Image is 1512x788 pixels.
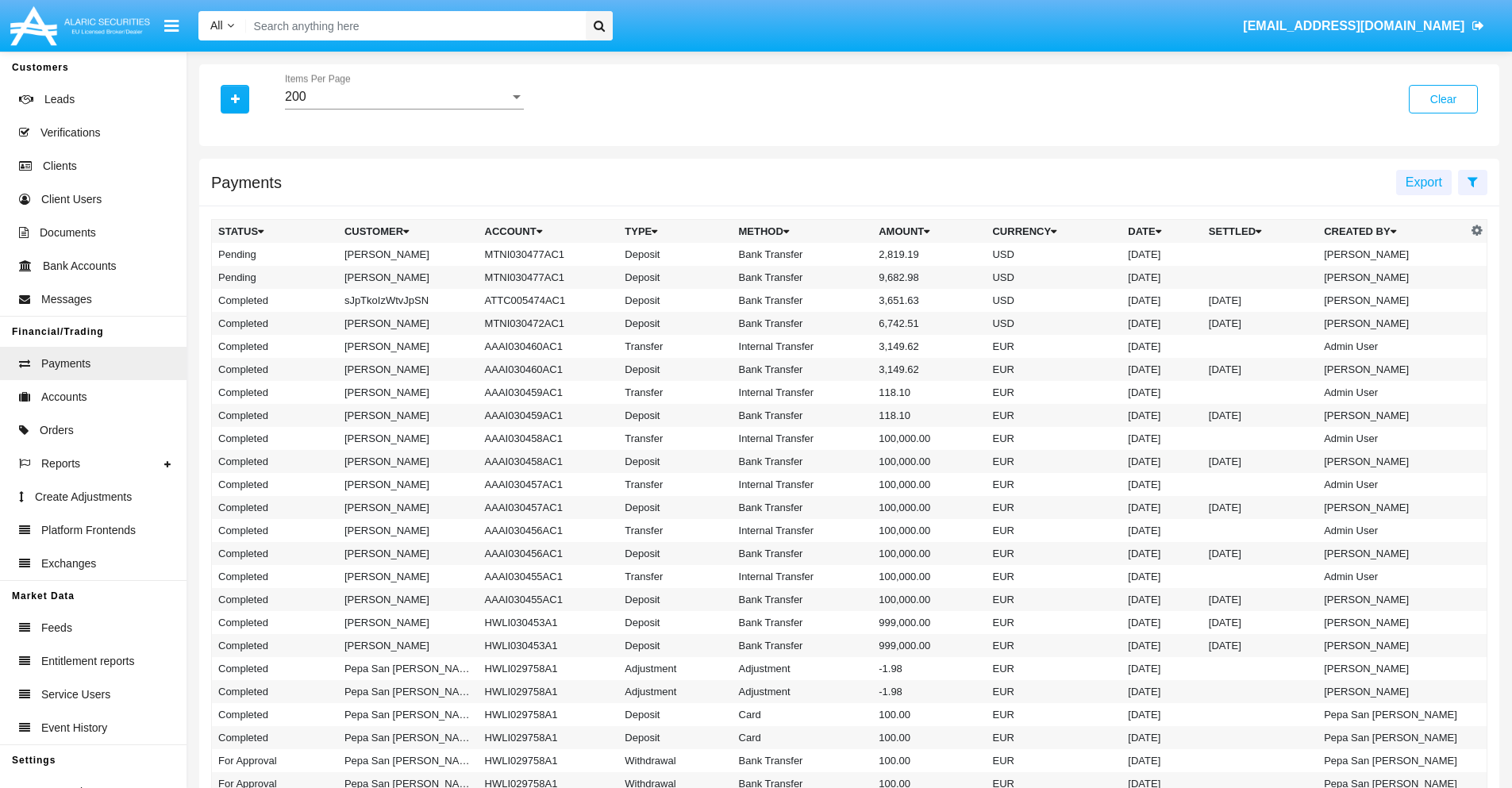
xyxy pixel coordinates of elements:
span: Service Users [41,686,110,703]
td: USD [986,266,1121,289]
td: [PERSON_NAME] [338,266,479,289]
td: [DATE] [1121,243,1202,266]
td: [PERSON_NAME] [1318,542,1467,565]
td: [PERSON_NAME] [1318,634,1467,657]
td: Pepa San [PERSON_NAME] [1318,703,1467,726]
td: [DATE] [1121,634,1202,657]
td: Transfer [618,335,732,358]
td: EUR [986,427,1121,450]
td: [DATE] [1121,542,1202,565]
td: Internal Transfer [733,381,873,404]
td: [DATE] [1202,588,1318,611]
td: Admin User [1318,565,1467,588]
td: Bank Transfer [733,358,873,381]
td: Transfer [618,427,732,450]
td: Internal Transfer [733,519,873,542]
td: 100.00 [872,703,986,726]
td: Withdrawal [618,749,732,772]
td: AAAI030457AC1 [479,473,619,496]
td: Transfer [618,381,732,404]
td: [DATE] [1202,312,1318,335]
td: 3,149.62 [872,358,986,381]
td: 100,000.00 [872,473,986,496]
td: [PERSON_NAME] [338,358,479,381]
td: Completed [212,565,338,588]
td: Deposit [618,289,732,312]
span: Client Users [41,191,102,208]
td: EUR [986,450,1121,473]
td: 100,000.00 [872,542,986,565]
td: [PERSON_NAME] [338,473,479,496]
td: EUR [986,611,1121,634]
td: USD [986,243,1121,266]
td: [DATE] [1121,312,1202,335]
td: Completed [212,335,338,358]
td: Adjustment [733,680,873,703]
td: Completed [212,427,338,450]
span: Entitlement reports [41,653,135,670]
td: 3,149.62 [872,335,986,358]
td: Completed [212,542,338,565]
td: Admin User [1318,335,1467,358]
td: [PERSON_NAME] [1318,266,1467,289]
span: Accounts [41,389,87,406]
td: [PERSON_NAME] [338,496,479,519]
span: Create Adjustments [35,489,132,505]
td: Bank Transfer [733,496,873,519]
td: EUR [986,473,1121,496]
td: 100,000.00 [872,565,986,588]
td: -1.98 [872,657,986,680]
td: Admin User [1318,519,1467,542]
td: Pepa San [PERSON_NAME] [338,703,479,726]
td: [DATE] [1202,634,1318,657]
td: Internal Transfer [733,473,873,496]
td: [DATE] [1121,588,1202,611]
td: HWLI030453A1 [479,611,619,634]
td: EUR [986,565,1121,588]
td: USD [986,289,1121,312]
td: [DATE] [1121,381,1202,404]
td: [PERSON_NAME] [1318,312,1467,335]
td: Bank Transfer [733,588,873,611]
td: 100,000.00 [872,427,986,450]
td: -1.98 [872,680,986,703]
td: 100.00 [872,749,986,772]
td: Adjustment [618,680,732,703]
td: [DATE] [1121,358,1202,381]
td: Completed [212,611,338,634]
td: Bank Transfer [733,289,873,312]
td: EUR [986,519,1121,542]
td: HWLI029758A1 [479,657,619,680]
td: [PERSON_NAME] [1318,588,1467,611]
span: Clients [43,158,77,175]
td: [DATE] [1121,749,1202,772]
td: sJpTkoIzWtvJpSN [338,289,479,312]
th: Amount [872,220,986,244]
td: AAAI030456AC1 [479,542,619,565]
td: AAAI030458AC1 [479,450,619,473]
td: AAAI030456AC1 [479,519,619,542]
td: AAAI030455AC1 [479,588,619,611]
td: Deposit [618,404,732,427]
td: 100.00 [872,726,986,749]
td: Completed [212,519,338,542]
td: Completed [212,450,338,473]
td: EUR [986,749,1121,772]
td: [PERSON_NAME] [338,611,479,634]
td: [DATE] [1121,266,1202,289]
td: [DATE] [1202,542,1318,565]
td: HWLI029758A1 [479,726,619,749]
td: [DATE] [1202,611,1318,634]
td: Pepa San [PERSON_NAME] [338,749,479,772]
td: EUR [986,680,1121,703]
td: Deposit [618,703,732,726]
span: Reports [41,456,80,472]
td: [PERSON_NAME] [338,243,479,266]
td: Deposit [618,726,732,749]
a: [EMAIL_ADDRESS][DOMAIN_NAME] [1236,4,1492,48]
td: Completed [212,473,338,496]
td: Internal Transfer [733,427,873,450]
td: EUR [986,381,1121,404]
td: Deposit [618,243,732,266]
td: [PERSON_NAME] [1318,404,1467,427]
